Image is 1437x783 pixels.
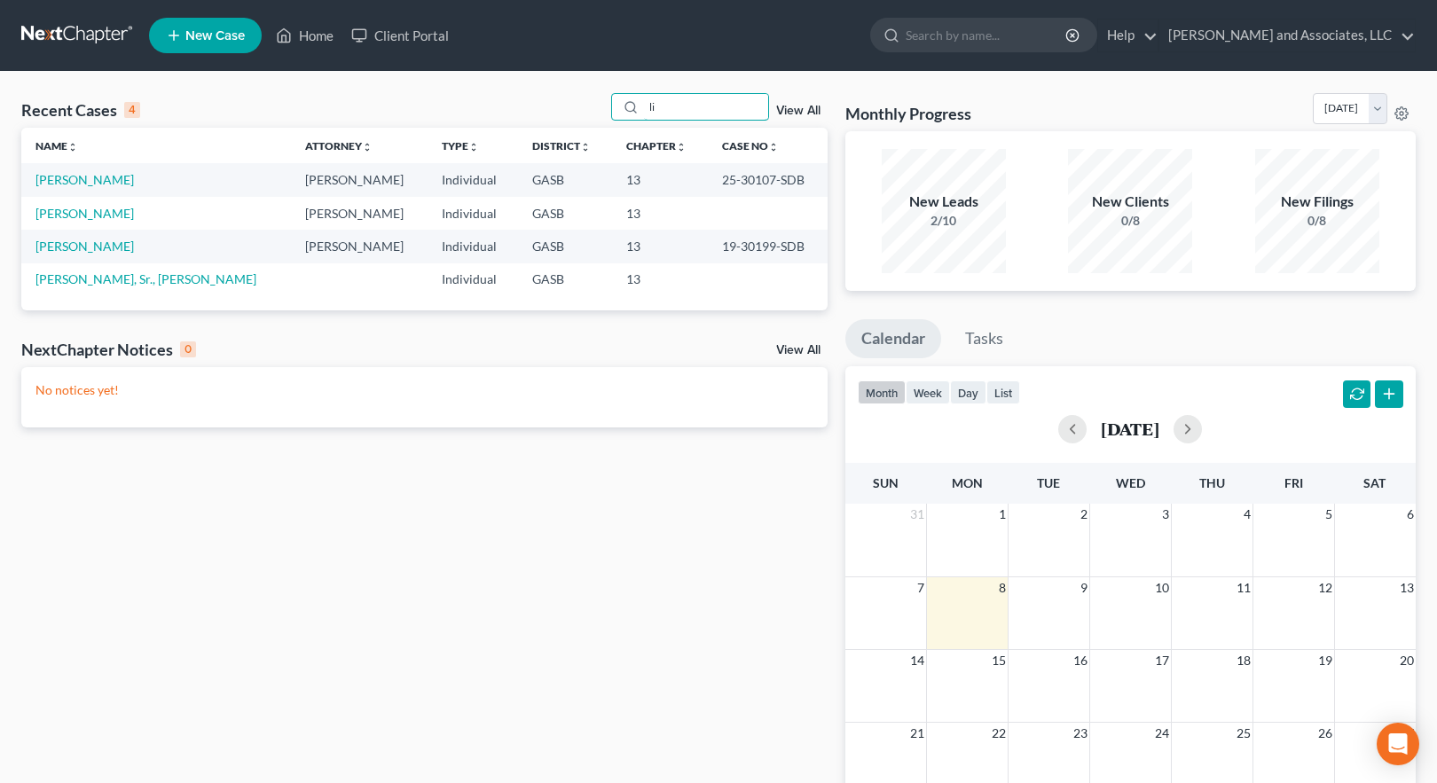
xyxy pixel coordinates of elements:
[35,206,134,221] a: [PERSON_NAME]
[67,142,78,153] i: unfold_more
[35,381,813,399] p: No notices yet!
[1235,650,1252,671] span: 18
[626,139,687,153] a: Chapterunfold_more
[776,344,821,356] a: View All
[185,29,245,43] span: New Case
[644,94,768,120] input: Search by name...
[1101,419,1159,438] h2: [DATE]
[1199,475,1225,490] span: Thu
[1398,577,1416,599] span: 13
[1405,504,1416,525] span: 6
[612,230,708,262] td: 13
[997,577,1008,599] span: 8
[990,650,1008,671] span: 15
[1255,192,1379,212] div: New Filings
[1068,212,1192,230] div: 0/8
[908,650,926,671] span: 14
[1037,475,1060,490] span: Tue
[1235,723,1252,744] span: 25
[291,197,428,230] td: [PERSON_NAME]
[708,163,828,196] td: 25-30107-SDB
[291,163,428,196] td: [PERSON_NAME]
[949,319,1019,358] a: Tasks
[180,341,196,357] div: 0
[1242,504,1252,525] span: 4
[1159,20,1415,51] a: [PERSON_NAME] and Associates, LLC
[612,263,708,296] td: 13
[990,723,1008,744] span: 22
[428,163,518,196] td: Individual
[858,380,906,404] button: month
[21,99,140,121] div: Recent Cases
[882,212,1006,230] div: 2/10
[845,103,971,124] h3: Monthly Progress
[612,197,708,230] td: 13
[708,230,828,262] td: 19-30199-SDB
[845,319,941,358] a: Calendar
[1235,577,1252,599] span: 11
[997,504,1008,525] span: 1
[1068,192,1192,212] div: New Clients
[906,380,950,404] button: week
[1316,577,1334,599] span: 12
[267,20,342,51] a: Home
[950,380,986,404] button: day
[1072,650,1089,671] span: 16
[518,230,612,262] td: GASB
[35,271,256,286] a: [PERSON_NAME], Sr., [PERSON_NAME]
[1363,475,1386,490] span: Sat
[908,723,926,744] span: 21
[1153,723,1171,744] span: 24
[1079,577,1089,599] span: 9
[468,142,479,153] i: unfold_more
[35,239,134,254] a: [PERSON_NAME]
[612,163,708,196] td: 13
[1079,504,1089,525] span: 2
[1255,212,1379,230] div: 0/8
[291,230,428,262] td: [PERSON_NAME]
[518,197,612,230] td: GASB
[722,139,779,153] a: Case Nounfold_more
[873,475,899,490] span: Sun
[1377,723,1419,765] div: Open Intercom Messenger
[1316,723,1334,744] span: 26
[21,339,196,360] div: NextChapter Notices
[1284,475,1303,490] span: Fri
[776,105,821,117] a: View All
[1160,504,1171,525] span: 3
[1316,650,1334,671] span: 19
[362,142,373,153] i: unfold_more
[1098,20,1158,51] a: Help
[1116,475,1145,490] span: Wed
[768,142,779,153] i: unfold_more
[986,380,1020,404] button: list
[342,20,458,51] a: Client Portal
[428,230,518,262] td: Individual
[906,19,1068,51] input: Search by name...
[952,475,983,490] span: Mon
[1398,650,1416,671] span: 20
[428,263,518,296] td: Individual
[908,504,926,525] span: 31
[442,139,479,153] a: Typeunfold_more
[676,142,687,153] i: unfold_more
[124,102,140,118] div: 4
[428,197,518,230] td: Individual
[1323,504,1334,525] span: 5
[1153,650,1171,671] span: 17
[915,577,926,599] span: 7
[532,139,591,153] a: Districtunfold_more
[1072,723,1089,744] span: 23
[882,192,1006,212] div: New Leads
[518,163,612,196] td: GASB
[35,139,78,153] a: Nameunfold_more
[580,142,591,153] i: unfold_more
[305,139,373,153] a: Attorneyunfold_more
[1153,577,1171,599] span: 10
[518,263,612,296] td: GASB
[35,172,134,187] a: [PERSON_NAME]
